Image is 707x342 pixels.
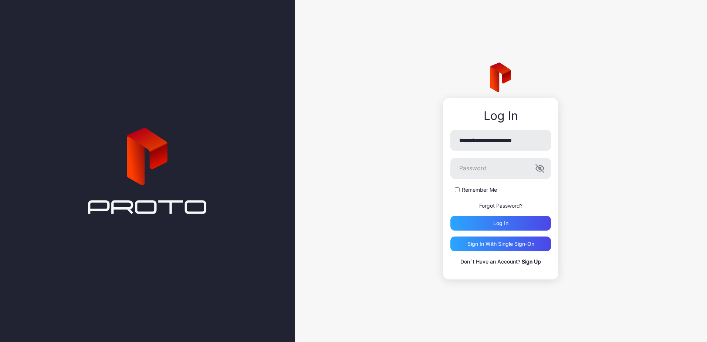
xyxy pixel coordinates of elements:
[467,241,534,247] div: Sign in With Single Sign-On
[450,158,551,179] input: Password
[450,216,551,231] button: Log in
[462,186,497,194] label: Remember Me
[450,109,551,123] div: Log In
[522,258,541,265] a: Sign Up
[450,130,551,151] input: Email
[535,164,544,173] button: Password
[450,257,551,266] p: Don`t Have an Account?
[493,220,508,226] div: Log in
[450,237,551,251] button: Sign in With Single Sign-On
[479,202,522,209] a: Forgot Password?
